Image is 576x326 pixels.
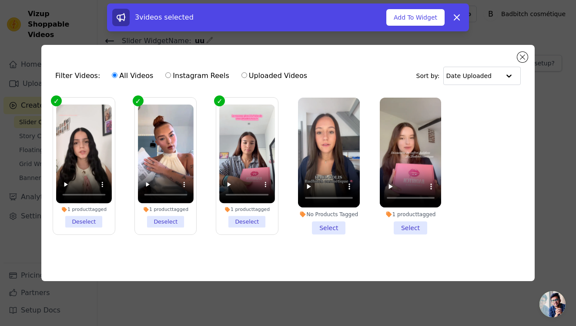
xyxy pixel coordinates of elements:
[517,52,528,62] button: Close modal
[416,67,521,85] div: Sort by:
[138,207,194,213] div: 1 product tagged
[111,70,154,81] label: All Videos
[298,211,360,218] div: No Products Tagged
[135,13,194,21] span: 3 videos selected
[56,207,111,213] div: 1 product tagged
[241,70,308,81] label: Uploaded Videos
[386,9,445,26] button: Add To Widget
[539,291,566,317] div: Ouvrir le chat
[165,70,229,81] label: Instagram Reels
[55,66,312,86] div: Filter Videos:
[380,211,442,218] div: 1 product tagged
[219,207,275,213] div: 1 product tagged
